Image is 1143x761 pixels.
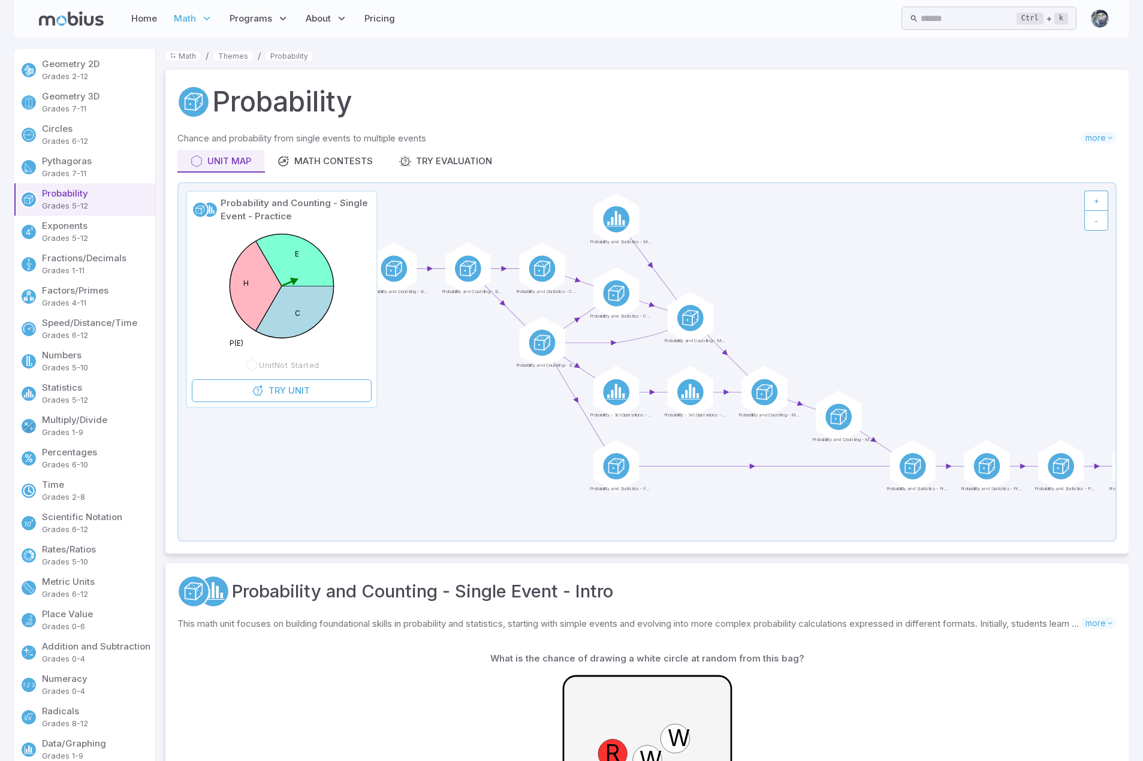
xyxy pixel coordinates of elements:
div: Radicals [20,709,37,726]
a: StatisticsGrades 5-12 [14,378,155,410]
span: Probability and Counting - Single Event - Practice [442,289,503,295]
div: Circles [20,126,37,143]
div: Probability [42,187,150,212]
p: Circles [42,122,150,135]
div: Metric Units [20,579,37,596]
a: Factors/PrimesGrades 4-11 [14,280,155,313]
text: E [295,249,299,258]
div: Probability [20,191,37,208]
p: Grades 6-12 [42,524,150,536]
p: Grades 7-11 [42,103,150,115]
div: Percentages [42,446,150,471]
div: Radicals [42,705,150,730]
a: Probability [266,52,313,61]
div: Geometry 2D [20,62,37,78]
span: Probability and Statistics - Probability with Factorials Practice [961,487,1023,493]
p: Factors/Primes [42,284,150,297]
span: Unit [288,384,310,397]
div: Percentages [20,450,37,467]
p: What is the chance of drawing a white circle at random from this bag? [490,652,804,665]
div: Factors/Primes [42,284,150,309]
span: Programs [230,12,272,25]
p: Probability [42,187,150,200]
a: Probability [192,201,209,218]
div: Geometry 3D [42,90,150,115]
div: Exponents [42,219,150,244]
div: Statistics [20,385,37,402]
div: Geometry 2D [42,58,150,83]
button: - [1084,210,1108,231]
div: Scientific Notation [42,511,150,536]
li: / [206,49,209,62]
p: Numbers [42,349,150,362]
div: Geometry 3D [20,94,37,111]
p: This math unit focuses on building foundational skills in probability and statistics, starting wi... [177,617,1081,630]
p: Data/Graphing [42,737,150,750]
img: andrew.jpg [1091,10,1109,28]
p: Grades 1-9 [42,427,150,439]
p: Geometry 3D [42,90,150,103]
a: RadicalsGrades 8-12 [14,701,155,733]
span: Math [174,12,196,25]
a: Home [128,5,161,32]
div: Rates/Ratios [42,543,150,568]
span: Probability and Counting - Single Event - Intro [367,289,429,295]
div: Numbers [42,349,150,374]
span: Try [269,384,286,397]
p: Grades 4-11 [42,297,150,309]
button: + [1084,191,1108,211]
p: Grades 1-11 [42,265,150,277]
span: Probability - Set Operations - Intro [590,412,652,419]
span: Probability and Statistics - Counting and Probability Foundations [516,289,578,295]
div: Speed/Distance/Time [20,321,37,337]
div: Fractions/Decimals [20,256,37,273]
div: Fractions/Decimals [42,252,150,277]
a: TryUnit [192,379,372,402]
kbd: k [1054,13,1068,25]
a: ProbabilityGrades 5-12 [14,183,155,216]
span: About [306,12,331,25]
p: Numeracy [42,672,150,685]
span: Probability and Statistics - Factorial Form Intro [590,487,652,493]
div: Numeracy [20,677,37,693]
a: Pricing [361,5,399,32]
div: Scientific Notation [20,515,37,532]
p: Grades 5-12 [42,200,150,212]
p: Fractions/Decimals [42,252,150,265]
div: Pythagoras [42,155,150,180]
p: Grades 5-12 [42,394,150,406]
div: Metric Units [42,575,150,600]
p: Grades 7-11 [42,168,150,180]
p: Grades 5-10 [42,556,150,568]
div: Multiply/Divide [42,413,150,439]
span: Probability and Counting - Multiple Events - Practice [738,412,800,419]
span: Probability and Counting - Multiple Events - Advanced [812,437,874,443]
span: Probability and Statistics - Probability with Factorials Intro [886,487,948,493]
div: Numbers [20,353,37,370]
div: Try Evaluation [399,155,492,168]
div: Data/Graphing [20,741,37,758]
p: Probability and Counting - Single Event - Practice [221,197,372,223]
text: C [295,309,300,318]
p: Rates/Ratios [42,543,150,556]
p: Addition and Subtraction [42,640,150,653]
div: + [1017,11,1068,26]
h1: Probability [212,81,352,122]
div: Addition and Subtraction [20,644,37,661]
p: Speed/Distance/Time [42,316,150,330]
p: Grades 6-12 [42,588,150,600]
div: Numeracy [42,672,150,697]
a: Probability [177,86,210,118]
div: Factors/Primes [20,288,37,305]
a: PercentagesGrades 6-10 [14,442,155,475]
a: Rates/RatiosGrades 5-10 [14,539,155,572]
p: Grades 5-10 [42,362,150,374]
div: Addition and Subtraction [42,640,150,665]
p: Grades 2-8 [42,491,150,503]
a: Metric UnitsGrades 6-12 [14,572,155,604]
div: Time [42,478,150,503]
p: Percentages [42,446,150,459]
div: Pythagoras [20,159,37,176]
span: Unit Not Started [259,360,319,370]
a: TimeGrades 2-8 [14,475,155,507]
